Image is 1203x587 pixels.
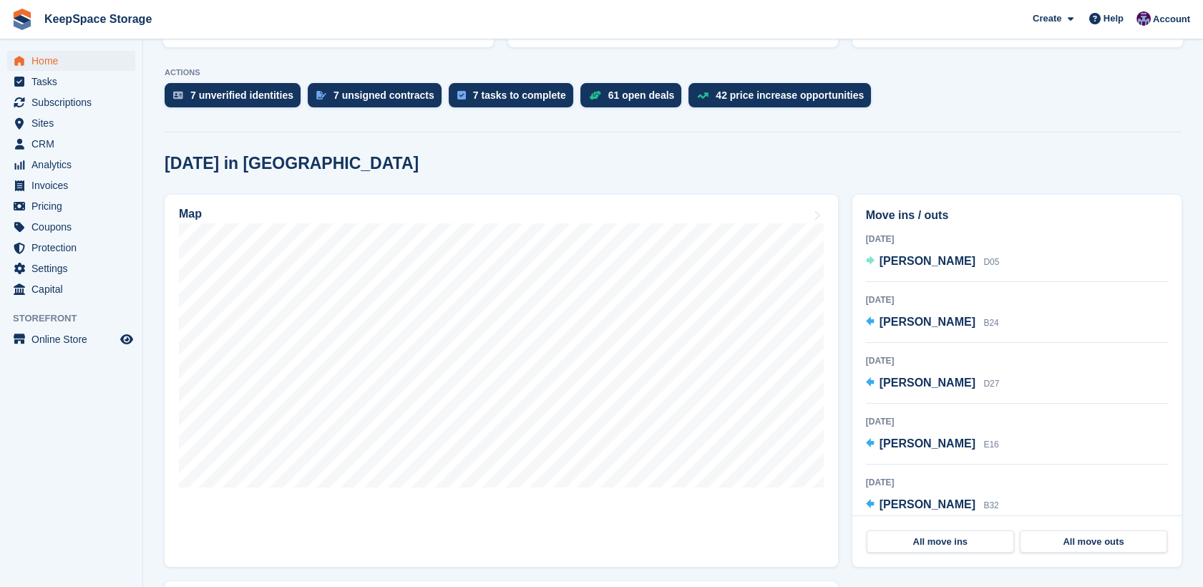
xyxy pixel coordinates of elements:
[1104,11,1124,26] span: Help
[716,89,864,101] div: 42 price increase opportunities
[1020,530,1167,553] a: All move outs
[7,238,135,258] a: menu
[866,476,1168,489] div: [DATE]
[31,72,117,92] span: Tasks
[880,377,975,389] span: [PERSON_NAME]
[179,208,202,220] h2: Map
[866,293,1168,306] div: [DATE]
[118,331,135,348] a: Preview store
[7,329,135,349] a: menu
[333,89,434,101] div: 7 unsigned contracts
[1033,11,1061,26] span: Create
[31,258,117,278] span: Settings
[866,207,1168,224] h2: Move ins / outs
[983,440,998,450] span: E16
[7,134,135,154] a: menu
[473,89,566,101] div: 7 tasks to complete
[7,175,135,195] a: menu
[31,51,117,71] span: Home
[31,175,117,195] span: Invoices
[31,217,117,237] span: Coupons
[31,113,117,133] span: Sites
[165,154,419,173] h2: [DATE] in [GEOGRAPHIC_DATA]
[983,379,999,389] span: D27
[31,134,117,154] span: CRM
[866,253,1000,271] a: [PERSON_NAME] D05
[31,155,117,175] span: Analytics
[7,217,135,237] a: menu
[589,90,601,100] img: deal-1b604bf984904fb50ccaf53a9ad4b4a5d6e5aea283cecdc64d6e3604feb123c2.svg
[449,83,580,115] a: 7 tasks to complete
[580,83,689,115] a: 61 open deals
[880,437,975,450] span: [PERSON_NAME]
[165,195,838,567] a: Map
[13,311,142,326] span: Storefront
[867,530,1014,553] a: All move ins
[31,92,117,112] span: Subscriptions
[688,83,878,115] a: 42 price increase opportunities
[7,92,135,112] a: menu
[31,238,117,258] span: Protection
[316,91,326,100] img: contract_signature_icon-13c848040528278c33f63329250d36e43548de30e8caae1d1a13099fd9432cc5.svg
[1136,11,1151,26] img: Charlotte Jobling
[983,318,998,328] span: B24
[866,374,1000,393] a: [PERSON_NAME] D27
[866,435,999,454] a: [PERSON_NAME] E16
[7,258,135,278] a: menu
[7,51,135,71] a: menu
[880,498,975,510] span: [PERSON_NAME]
[880,255,975,267] span: [PERSON_NAME]
[457,91,466,100] img: task-75834270c22a3079a89374b754ae025e5fb1db73e45f91037f5363f120a921f8.svg
[983,257,999,267] span: D05
[39,7,157,31] a: KeepSpace Storage
[165,83,308,115] a: 7 unverified identities
[866,354,1168,367] div: [DATE]
[866,233,1168,246] div: [DATE]
[11,9,33,30] img: stora-icon-8386f47178a22dfd0bd8f6a31ec36ba5ce8667c1dd55bd0f319d3a0aa187defe.svg
[7,279,135,299] a: menu
[308,83,449,115] a: 7 unsigned contracts
[173,91,183,100] img: verify_identity-adf6edd0f0f0b5bbfe63781bf79b02c33cf7c696d77639b501bdc392416b5a36.svg
[31,196,117,216] span: Pricing
[608,89,675,101] div: 61 open deals
[165,68,1182,77] p: ACTIONS
[190,89,293,101] div: 7 unverified identities
[31,279,117,299] span: Capital
[983,500,998,510] span: B32
[1153,12,1190,26] span: Account
[866,314,999,332] a: [PERSON_NAME] B24
[866,496,999,515] a: [PERSON_NAME] B32
[7,113,135,133] a: menu
[7,155,135,175] a: menu
[31,329,117,349] span: Online Store
[7,72,135,92] a: menu
[7,196,135,216] a: menu
[866,415,1168,428] div: [DATE]
[697,92,708,99] img: price_increase_opportunities-93ffe204e8149a01c8c9dc8f82e8f89637d9d84a8eef4429ea346261dce0b2c0.svg
[880,316,975,328] span: [PERSON_NAME]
